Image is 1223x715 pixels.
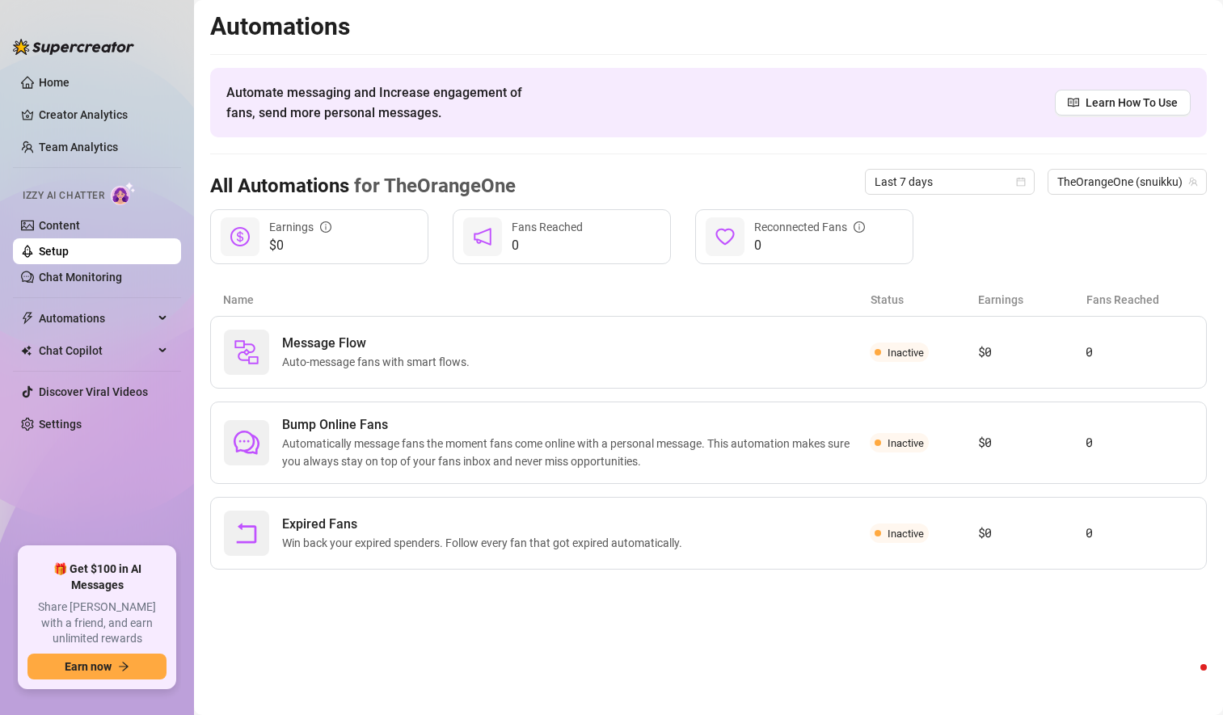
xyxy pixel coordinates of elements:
[888,437,924,449] span: Inactive
[234,430,259,456] span: comment
[23,188,104,204] span: Izzy AI Chatter
[27,599,167,647] span: Share [PERSON_NAME] with a friend, and earn unlimited rewards
[39,141,118,154] a: Team Analytics
[39,338,154,364] span: Chat Copilot
[871,291,978,309] article: Status
[1057,170,1197,194] span: TheOrangeOne (snuikku)
[39,219,80,232] a: Content
[349,175,516,197] span: for TheOrangeOne
[230,227,250,246] span: dollar
[21,312,34,325] span: thunderbolt
[888,528,924,540] span: Inactive
[223,291,871,309] article: Name
[269,236,331,255] span: $0
[234,520,259,546] span: rollback
[210,11,1207,42] h2: Automations
[875,170,1025,194] span: Last 7 days
[13,39,134,55] img: logo-BBDzfeDw.svg
[282,534,689,552] span: Win back your expired spenders. Follow every fan that got expired automatically.
[754,236,865,255] span: 0
[754,218,865,236] div: Reconnected Fans
[512,236,583,255] span: 0
[39,385,148,398] a: Discover Viral Videos
[978,524,1086,543] article: $0
[978,343,1086,362] article: $0
[715,227,735,246] span: heart
[111,182,136,205] img: AI Chatter
[978,291,1086,309] article: Earnings
[888,347,924,359] span: Inactive
[1086,433,1193,452] article: 0
[118,661,129,672] span: arrow-right
[1188,177,1198,187] span: team
[282,435,870,470] span: Automatically message fans the moment fans come online with a personal message. This automation m...
[39,305,154,331] span: Automations
[1086,94,1178,111] span: Learn How To Use
[854,221,865,233] span: info-circle
[512,221,583,233] span: Fans Reached
[39,418,82,431] a: Settings
[282,334,476,353] span: Message Flow
[1086,291,1194,309] article: Fans Reached
[39,76,70,89] a: Home
[473,227,492,246] span: notification
[1168,660,1207,699] iframe: Intercom live chat
[39,102,168,128] a: Creator Analytics
[269,218,331,236] div: Earnings
[1086,343,1193,362] article: 0
[39,271,122,284] a: Chat Monitoring
[65,660,112,673] span: Earn now
[978,433,1086,452] article: $0
[39,245,69,258] a: Setup
[27,654,167,679] button: Earn nowarrow-right
[1055,90,1191,116] a: Learn How To Use
[27,561,167,593] span: 🎁 Get $100 in AI Messages
[1068,97,1079,108] span: read
[282,353,476,371] span: Auto-message fans with smart flows.
[210,174,516,200] h3: All Automations
[282,415,870,435] span: Bump Online Fans
[282,515,689,534] span: Expired Fans
[1016,177,1026,187] span: calendar
[226,82,538,123] span: Automate messaging and Increase engagement of fans, send more personal messages.
[1086,524,1193,543] article: 0
[234,339,259,365] img: svg%3e
[21,345,32,356] img: Chat Copilot
[320,221,331,233] span: info-circle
